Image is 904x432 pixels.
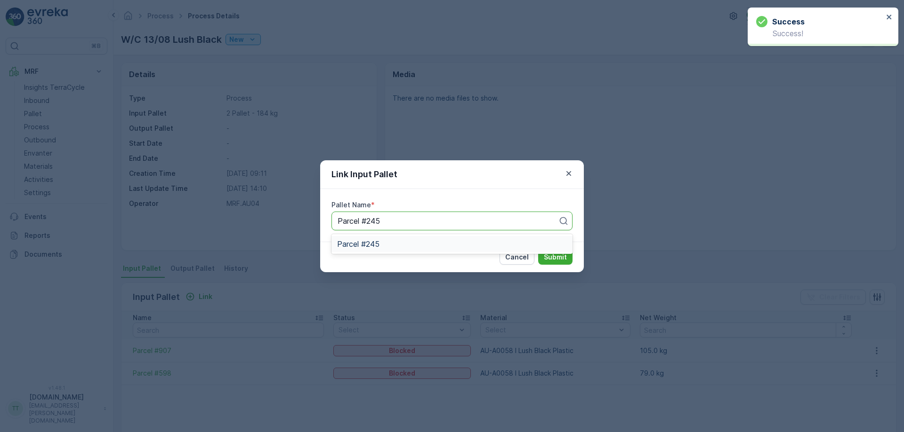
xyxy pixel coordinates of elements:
h3: Success [772,16,805,27]
button: Submit [538,250,573,265]
button: Cancel [500,250,534,265]
p: Link Input Pallet [331,168,397,181]
span: Parcel #245 [337,240,379,248]
p: Cancel [505,252,529,262]
p: Success! [756,29,883,38]
button: close [886,13,893,22]
p: Submit [544,252,567,262]
label: Pallet Name [331,201,371,209]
